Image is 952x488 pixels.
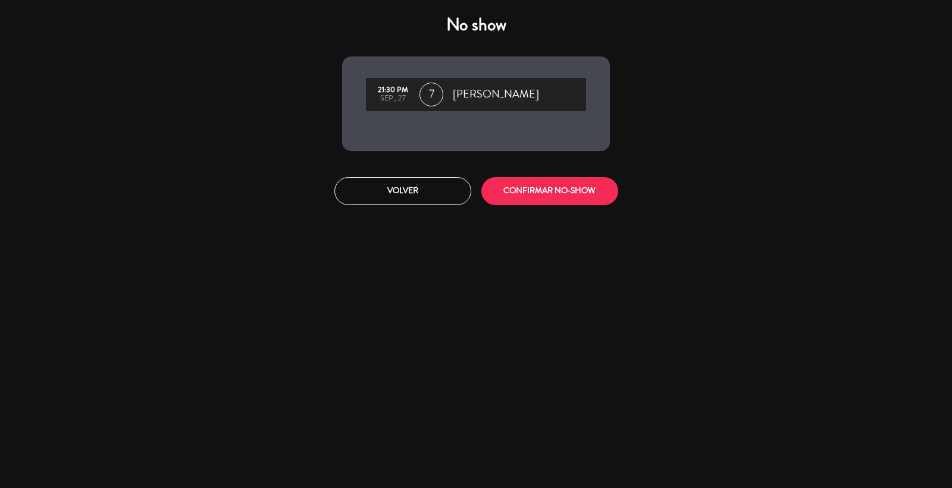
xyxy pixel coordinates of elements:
[453,86,539,103] span: [PERSON_NAME]
[372,95,414,103] div: sep., 27
[334,177,471,205] button: Volver
[342,14,610,36] h4: No show
[481,177,618,205] button: CONFIRMAR NO-SHOW
[372,86,414,95] div: 21:30 PM
[419,83,443,106] span: 7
